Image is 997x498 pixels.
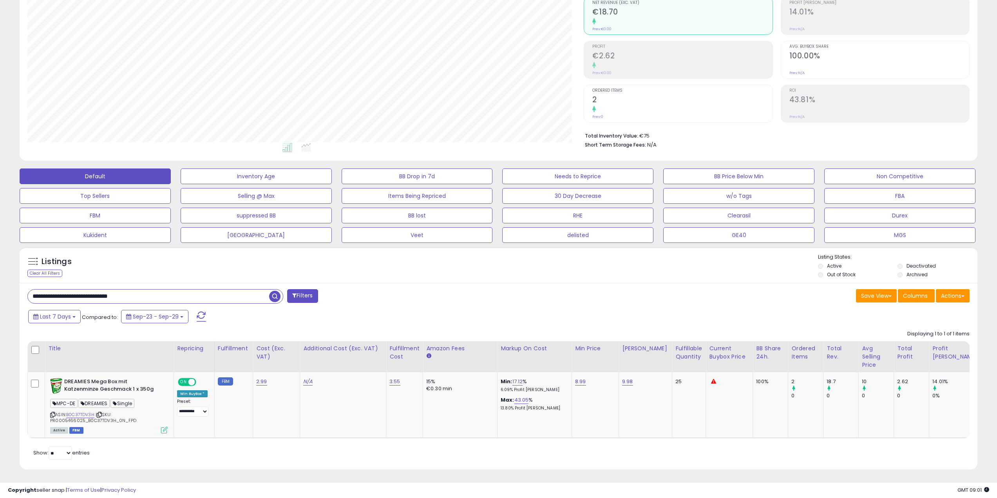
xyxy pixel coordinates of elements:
[789,71,805,75] small: Prev: N/A
[256,378,267,386] a: 2.99
[824,188,975,204] button: FBA
[514,396,529,404] a: 43.05
[862,378,894,385] div: 10
[20,168,171,184] button: Default
[789,27,805,31] small: Prev: N/A
[181,188,332,204] button: Selling @ Max
[592,45,772,49] span: Profit
[50,378,62,394] img: 51L-EKPECJL._SL40_.jpg
[110,399,134,408] span: Single
[501,378,512,385] b: Min:
[824,227,975,243] button: MGS
[585,141,646,148] b: Short Term Storage Fees:
[69,427,83,434] span: FBM
[287,289,318,303] button: Filters
[133,313,179,321] span: Sep-23 - Sep-29
[20,188,171,204] button: Top Sellers
[862,392,894,399] div: 0
[181,208,332,223] button: suppressed BB
[897,344,926,361] div: Total Profit
[789,1,969,5] span: Profit [PERSON_NAME]
[177,399,208,417] div: Preset:
[789,114,805,119] small: Prev: N/A
[342,208,493,223] button: BB lost
[20,227,171,243] button: Kukident
[575,344,615,353] div: Min Price
[709,344,749,361] div: Current Buybox Price
[177,390,208,397] div: Win BuyBox *
[218,344,250,353] div: Fulfillment
[592,114,603,119] small: Prev: 0
[791,392,823,399] div: 0
[897,378,929,385] div: 2.62
[218,377,233,386] small: FBM
[932,378,982,385] div: 14.01%
[50,427,68,434] span: All listings currently available for purchase on Amazon
[181,227,332,243] button: [GEOGRAPHIC_DATA]
[827,378,858,385] div: 18.7
[575,378,586,386] a: 8.99
[502,188,653,204] button: 30 Day Decrease
[936,289,970,302] button: Actions
[342,168,493,184] button: BB Drop in 7d
[789,51,969,62] h2: 100.00%
[501,397,566,411] div: %
[426,344,494,353] div: Amazon Fees
[592,95,772,106] h2: 2
[827,263,841,269] label: Active
[195,379,208,386] span: OFF
[907,330,970,338] div: Displaying 1 to 1 of 1 items
[957,486,989,494] span: 2025-10-7 09:01 GMT
[179,379,188,386] span: ON
[426,378,491,385] div: 15%
[897,392,929,399] div: 0
[20,208,171,223] button: FBM
[663,188,814,204] button: w/o Tags
[121,310,188,323] button: Sep-23 - Sep-29
[675,344,702,361] div: Fulfillable Quantity
[177,344,211,353] div: Repricing
[27,270,62,277] div: Clear All Filters
[647,141,657,148] span: N/A
[498,341,572,372] th: The percentage added to the cost of goods (COGS) that forms the calculator for Min & Max prices.
[791,344,820,361] div: Ordered Items
[789,95,969,106] h2: 43.81%
[501,406,566,411] p: 13.80% Profit [PERSON_NAME]
[827,271,856,278] label: Out of Stock
[585,130,964,140] li: €75
[824,168,975,184] button: Non Competitive
[856,289,897,302] button: Save View
[907,263,936,269] label: Deactivated
[756,344,785,361] div: BB Share 24h.
[663,227,814,243] button: GE40
[426,353,431,360] small: Amazon Fees.
[789,89,969,93] span: ROI
[862,344,890,369] div: Avg Selling Price
[342,227,493,243] button: Veet
[791,378,823,385] div: 2
[501,378,566,393] div: %
[585,132,638,139] b: Total Inventory Value:
[389,344,420,361] div: Fulfillment Cost
[66,411,94,418] a: B0C37TDV3H
[50,411,136,423] span: | SKU: PR0005466025_B0C37TDV3H_0N_FPD
[512,378,523,386] a: 17.12
[502,208,653,223] button: RHE
[827,344,855,361] div: Total Rev.
[592,7,772,18] h2: €18.70
[40,313,71,321] span: Last 7 Days
[903,292,928,300] span: Columns
[622,344,669,353] div: [PERSON_NAME]
[592,51,772,62] h2: €2.62
[181,168,332,184] button: Inventory Age
[756,378,782,385] div: 100%
[663,208,814,223] button: Clearasil
[898,289,935,302] button: Columns
[342,188,493,204] button: Items Being Repriced
[818,254,977,261] p: Listing States:
[33,449,90,456] span: Show: entries
[932,344,979,361] div: Profit [PERSON_NAME]
[8,487,136,494] div: seller snap | |
[592,27,612,31] small: Prev: €0.00
[502,168,653,184] button: Needs to Reprice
